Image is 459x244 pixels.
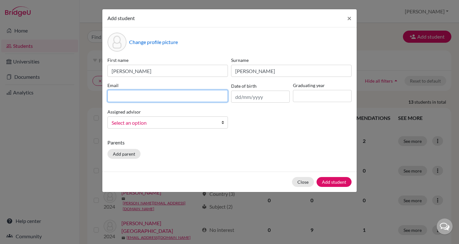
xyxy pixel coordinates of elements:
label: First name [107,57,228,63]
input: dd/mm/yyyy [231,91,290,103]
label: Date of birth [231,83,257,89]
span: × [347,13,352,23]
span: Help [14,4,27,10]
label: Graduating year [293,82,352,89]
button: Add student [317,177,352,187]
span: Add student [107,15,135,21]
button: Add parent [107,149,141,159]
p: Parents [107,139,352,146]
span: Select an option [112,119,215,127]
div: Profile picture [107,33,127,52]
label: Assigned advisor [107,108,141,115]
label: Surname [231,57,352,63]
button: Close [292,177,314,187]
button: Close [342,9,357,27]
label: Email [107,82,228,89]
